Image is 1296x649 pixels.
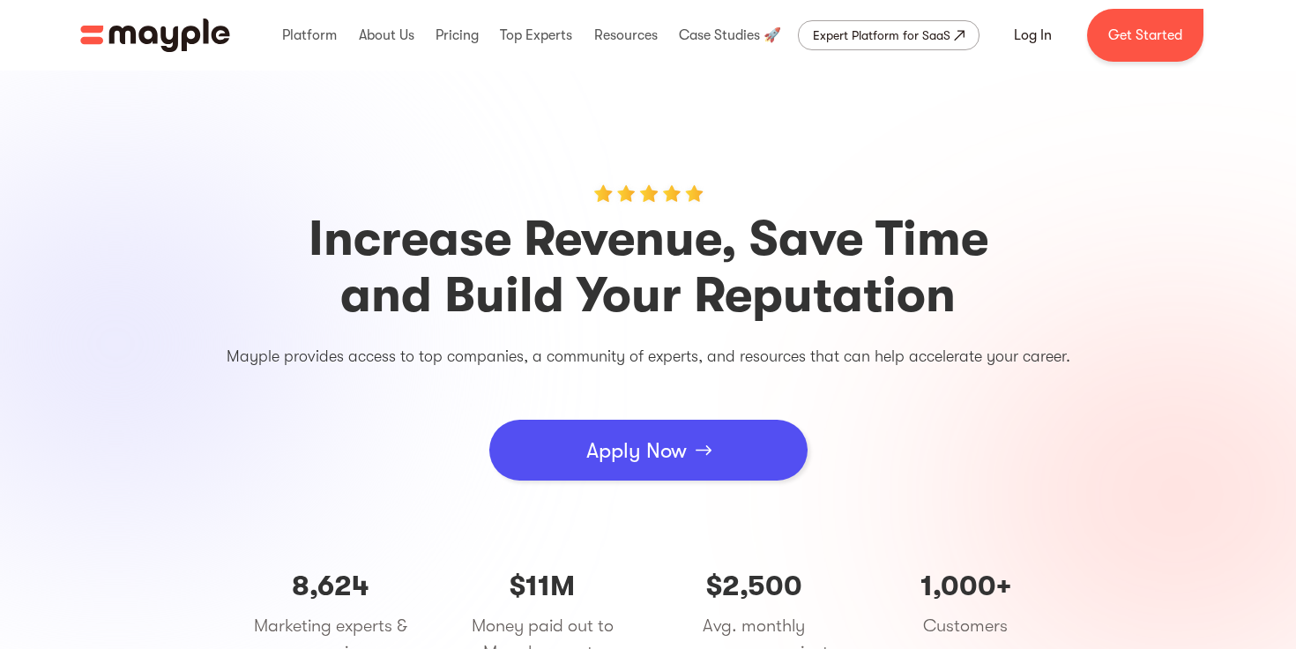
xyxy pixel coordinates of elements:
[886,569,1045,604] h4: 1,000+
[278,7,341,63] div: Platform
[489,420,808,481] a: Apply Now
[463,569,622,604] h4: $11M
[993,14,1073,56] a: Log In
[590,7,662,63] div: Resources
[495,7,577,63] div: Top Experts
[674,569,833,604] h4: $2,500
[813,25,950,46] div: Expert Platform for SaaS
[431,7,483,63] div: Pricing
[886,613,1045,639] p: Customers
[798,20,979,50] a: Expert Platform for SaaS
[119,342,1177,370] p: Mayple provides access to top companies, a community of experts, and resources that can help acce...
[80,19,230,52] img: Mayple logo
[251,569,410,604] h4: 8,624
[119,211,1177,324] h1: Increase Revenue, Save Time and Build Your Reputation
[80,19,230,52] a: home
[586,424,687,477] div: Apply Now
[354,7,419,63] div: About Us
[1087,9,1203,62] a: Get Started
